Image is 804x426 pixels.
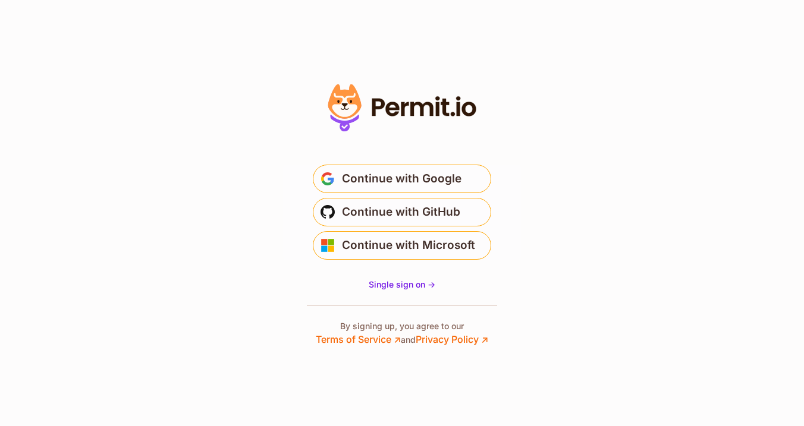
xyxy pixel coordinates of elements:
button: Continue with Microsoft [313,231,491,260]
span: Continue with Google [342,169,461,188]
span: Single sign on -> [369,279,435,289]
button: Continue with Google [313,165,491,193]
a: Terms of Service ↗ [316,333,401,345]
span: Continue with GitHub [342,203,460,222]
span: Continue with Microsoft [342,236,475,255]
a: Privacy Policy ↗ [416,333,488,345]
button: Continue with GitHub [313,198,491,226]
p: By signing up, you agree to our and [316,320,488,346]
a: Single sign on -> [369,279,435,291]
